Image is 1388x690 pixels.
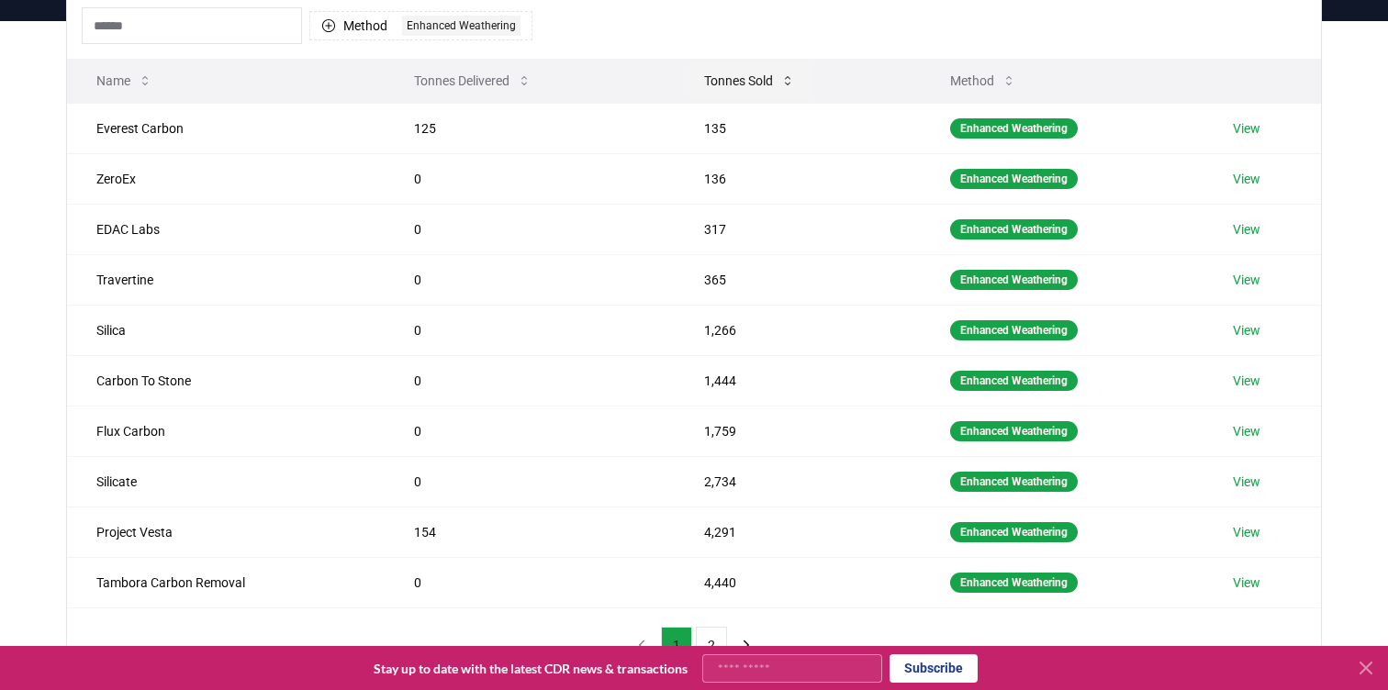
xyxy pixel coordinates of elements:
td: 154 [385,506,675,557]
td: Project Vesta [67,506,385,557]
div: Enhanced Weathering [950,573,1078,593]
td: Tambora Carbon Removal [67,557,385,607]
td: 0 [385,557,675,607]
td: 4,291 [675,506,921,557]
button: next page [731,627,762,663]
a: View [1233,573,1260,592]
button: 1 [661,627,692,663]
div: Enhanced Weathering [950,522,1078,542]
button: 2 [696,627,727,663]
a: View [1233,523,1260,541]
td: 4,440 [675,557,921,607]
